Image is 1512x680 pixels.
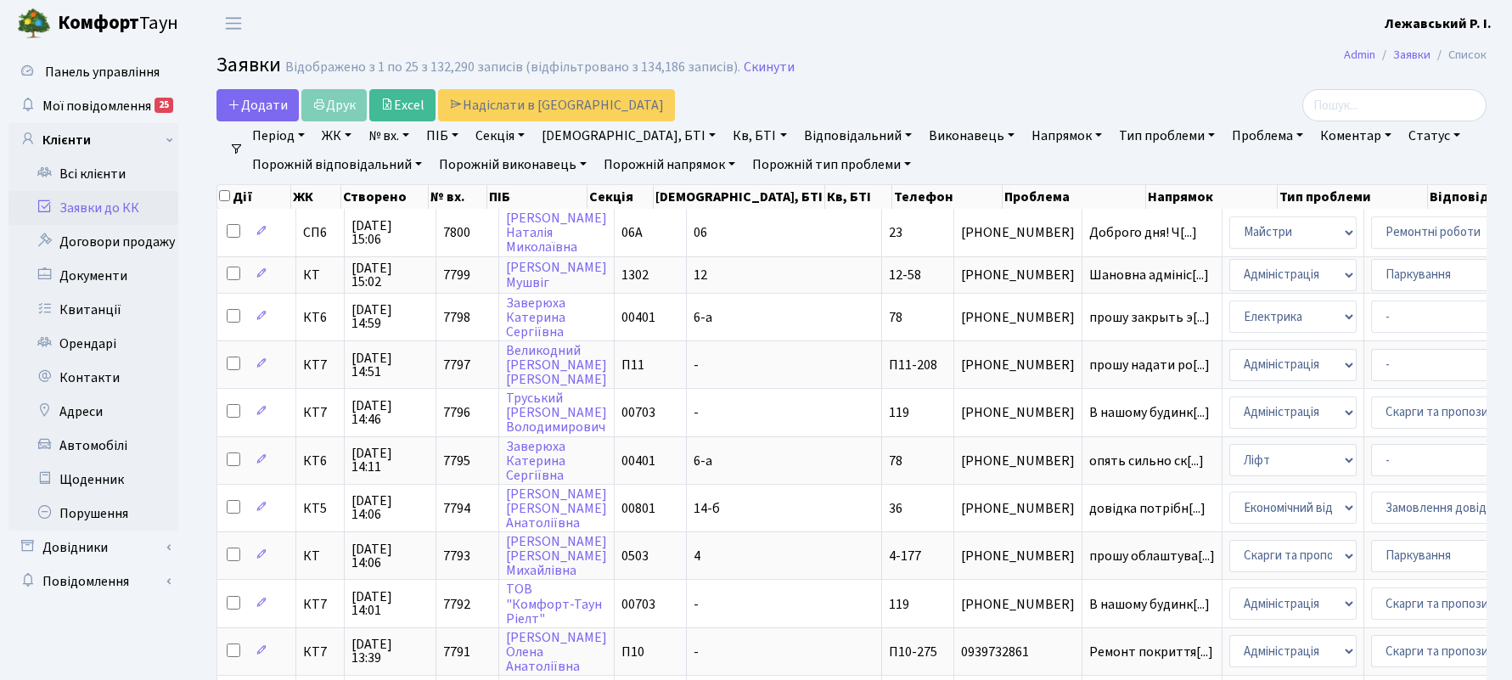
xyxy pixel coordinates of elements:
th: Створено [341,185,429,209]
span: П10-275 [889,643,937,661]
span: [PHONE_NUMBER] [961,358,1075,372]
a: ЗаверюхаКатеринаСергіївна [506,294,565,341]
a: Статус [1402,121,1467,150]
a: Лежавський Р. І. [1385,14,1492,34]
a: Договори продажу [8,225,178,259]
span: Доброго дня! Ч[...] [1089,223,1197,242]
a: Скинути [744,59,795,76]
span: 06 [694,223,707,242]
a: Порушення [8,497,178,531]
a: Порожній напрямок [597,150,742,179]
button: Переключити навігацію [212,9,255,37]
span: [PHONE_NUMBER] [961,226,1075,239]
a: Панель управління [8,55,178,89]
a: Порожній тип проблеми [745,150,918,179]
a: Напрямок [1025,121,1109,150]
span: [DATE] 14:51 [351,351,429,379]
a: Відповідальний [797,121,919,150]
span: Таун [58,9,178,38]
a: Контакти [8,361,178,395]
span: [DATE] 14:06 [351,542,429,570]
span: 7791 [443,643,470,661]
span: 4-177 [889,547,921,565]
th: ПІБ [487,185,587,209]
span: - [694,643,699,661]
a: № вх. [362,121,416,150]
span: 7794 [443,499,470,518]
span: 00801 [621,499,655,518]
nav: breadcrumb [1318,37,1512,73]
span: КТ7 [303,598,337,611]
span: 7797 [443,356,470,374]
span: Заявки [216,50,281,80]
a: Секція [469,121,531,150]
a: ТОВ"Комфорт-ТаунРіелт" [506,581,602,628]
a: Заявки [1393,46,1430,64]
span: 78 [889,308,902,327]
span: [PHONE_NUMBER] [961,311,1075,324]
span: 0503 [621,547,649,565]
span: - [694,403,699,422]
span: 14-б [694,499,720,518]
a: Труський[PERSON_NAME]Володимирович [506,389,607,436]
a: Мої повідомлення25 [8,89,178,123]
a: Виконавець [922,121,1021,150]
span: 06А [621,223,643,242]
a: [PERSON_NAME][PERSON_NAME]Анатоліївна [506,485,607,532]
span: КТ [303,549,337,563]
span: 00703 [621,595,655,614]
th: Телефон [892,185,1003,209]
span: 7796 [443,403,470,422]
span: 7799 [443,266,470,284]
span: прошу закрыть э[...] [1089,308,1210,327]
a: Повідомлення [8,565,178,599]
span: [DATE] 14:06 [351,494,429,521]
div: 25 [155,98,173,113]
a: Додати [216,89,299,121]
span: Шановна адмініс[...] [1089,266,1209,284]
span: - [694,595,699,614]
span: [PHONE_NUMBER] [961,454,1075,468]
span: 6-а [694,452,712,470]
a: Довідники [8,531,178,565]
span: довідка потрібн[...] [1089,499,1206,518]
span: П11-208 [889,356,937,374]
span: 119 [889,595,909,614]
span: [PHONE_NUMBER] [961,406,1075,419]
a: ЖК [315,121,358,150]
span: 23 [889,223,902,242]
th: Кв, БТІ [825,185,892,209]
span: [PHONE_NUMBER] [961,502,1075,515]
span: [DATE] 15:06 [351,219,429,246]
a: Щоденник [8,463,178,497]
a: [PERSON_NAME][PERSON_NAME]Михайлівна [506,532,607,580]
span: 00703 [621,403,655,422]
span: прошу надати ро[...] [1089,356,1210,374]
span: 7800 [443,223,470,242]
span: 00401 [621,308,655,327]
a: [PERSON_NAME]ОленаАнатоліївна [506,628,607,676]
span: Мої повідомлення [42,97,151,115]
th: Дії [217,185,291,209]
span: 7793 [443,547,470,565]
a: Орендарі [8,327,178,361]
a: Великодний[PERSON_NAME][PERSON_NAME] [506,341,607,389]
span: [DATE] 14:59 [351,303,429,330]
span: 6-а [694,308,712,327]
span: 7795 [443,452,470,470]
span: [DATE] 14:46 [351,399,429,426]
span: Додати [228,96,288,115]
a: Коментар [1313,121,1398,150]
span: [DATE] 14:11 [351,447,429,474]
span: КТ7 [303,645,337,659]
th: Напрямок [1146,185,1278,209]
span: 36 [889,499,902,518]
span: Панель управління [45,63,160,81]
a: ЗаверюхаКатеринаСергіївна [506,437,565,485]
span: [DATE] 14:01 [351,590,429,617]
a: Кв, БТІ [726,121,793,150]
span: 12 [694,266,707,284]
b: Лежавський Р. І. [1385,14,1492,33]
a: Порожній відповідальний [245,150,429,179]
a: ПІБ [419,121,465,150]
